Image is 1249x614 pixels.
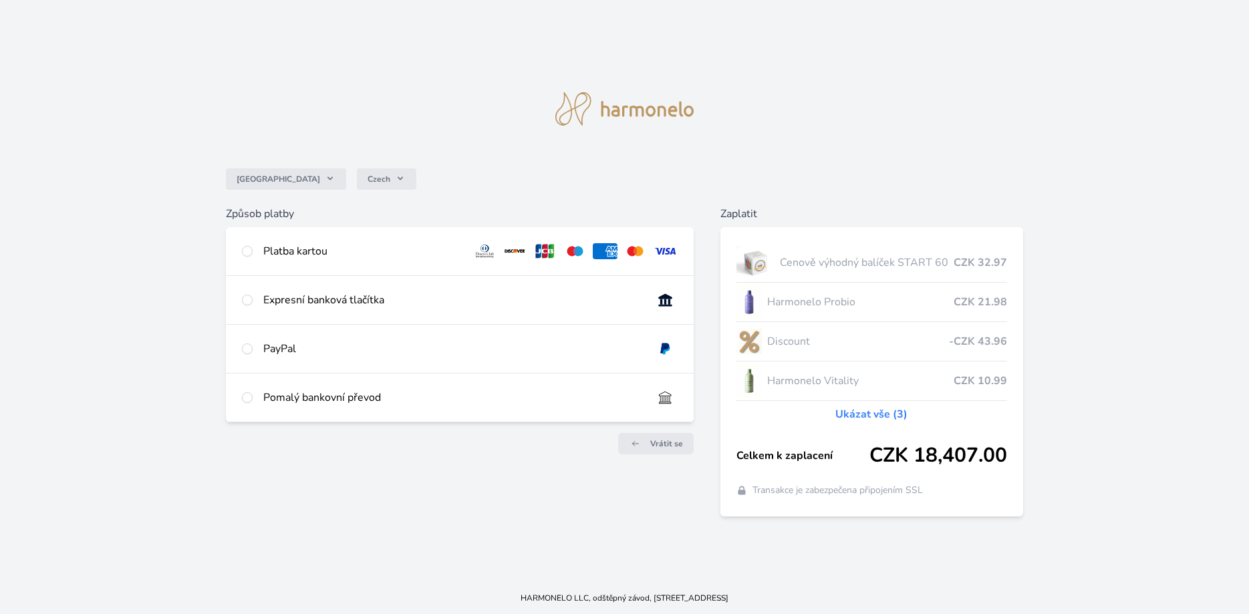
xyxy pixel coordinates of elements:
[720,206,1023,222] h6: Zaplatit
[869,444,1007,468] span: CZK 18,407.00
[736,246,775,279] img: start.jpg
[835,406,908,422] a: Ukázat vše (3)
[736,448,869,464] span: Celkem k zaplacení
[653,341,678,357] img: paypal.svg
[263,243,462,259] div: Platba kartou
[237,174,320,184] span: [GEOGRAPHIC_DATA]
[263,390,642,406] div: Pomalý bankovní převod
[736,364,762,398] img: CLEAN_VITALITY_se_stinem_x-lo.jpg
[226,206,694,222] h6: Způsob platby
[472,243,497,259] img: diners.svg
[563,243,587,259] img: maestro.svg
[767,333,949,349] span: Discount
[618,433,694,454] a: Vrátit se
[503,243,527,259] img: discover.svg
[226,168,346,190] button: [GEOGRAPHIC_DATA]
[368,174,390,184] span: Czech
[954,255,1007,271] span: CZK 32.97
[949,333,1007,349] span: -CZK 43.96
[780,255,954,271] span: Cenově výhodný balíček START 60
[555,92,694,126] img: logo.svg
[653,390,678,406] img: bankTransfer_IBAN.svg
[954,294,1007,310] span: CZK 21.98
[752,484,923,497] span: Transakce je zabezpečena připojením SSL
[593,243,617,259] img: amex.svg
[653,292,678,308] img: onlineBanking_CZ.svg
[263,341,642,357] div: PayPal
[767,294,954,310] span: Harmonelo Probio
[736,285,762,319] img: CLEAN_PROBIO_se_stinem_x-lo.jpg
[533,243,557,259] img: jcb.svg
[954,373,1007,389] span: CZK 10.99
[623,243,648,259] img: mc.svg
[650,438,683,449] span: Vrátit se
[653,243,678,259] img: visa.svg
[767,373,954,389] span: Harmonelo Vitality
[736,325,762,358] img: discount-lo.png
[357,168,416,190] button: Czech
[263,292,642,308] div: Expresní banková tlačítka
